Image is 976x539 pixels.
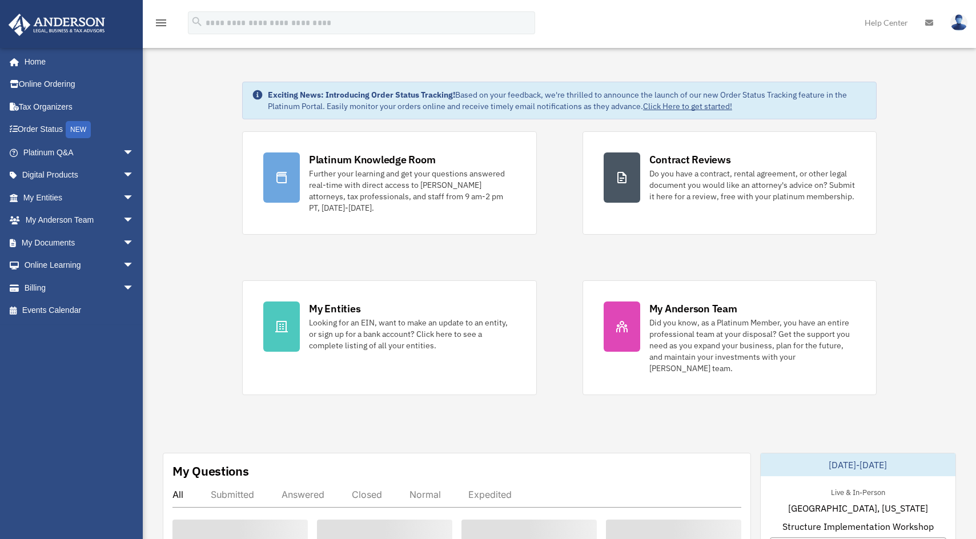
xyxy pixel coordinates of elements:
a: Contract Reviews Do you have a contract, rental agreement, or other legal document you would like... [583,131,877,235]
div: Looking for an EIN, want to make an update to an entity, or sign up for a bank account? Click her... [309,317,516,351]
span: arrow_drop_down [123,276,146,300]
div: [DATE]-[DATE] [761,453,955,476]
div: NEW [66,121,91,138]
a: My Anderson Team Did you know, as a Platinum Member, you have an entire professional team at your... [583,280,877,395]
a: Billingarrow_drop_down [8,276,151,299]
i: menu [154,16,168,30]
div: Did you know, as a Platinum Member, you have an entire professional team at your disposal? Get th... [649,317,856,374]
a: My Documentsarrow_drop_down [8,231,151,254]
a: Digital Productsarrow_drop_down [8,164,151,187]
a: Online Ordering [8,73,151,96]
a: Platinum Knowledge Room Further your learning and get your questions answered real-time with dire... [242,131,537,235]
a: Tax Organizers [8,95,151,118]
div: Contract Reviews [649,152,731,167]
span: arrow_drop_down [123,141,146,164]
div: Based on your feedback, we're thrilled to announce the launch of our new Order Status Tracking fe... [268,89,867,112]
a: Order StatusNEW [8,118,151,142]
div: Platinum Knowledge Room [309,152,436,167]
span: arrow_drop_down [123,186,146,210]
div: Submitted [211,489,254,500]
span: Structure Implementation Workshop [782,520,934,533]
a: Home [8,50,146,73]
span: arrow_drop_down [123,209,146,232]
a: Online Learningarrow_drop_down [8,254,151,277]
img: Anderson Advisors Platinum Portal [5,14,109,36]
a: My Entitiesarrow_drop_down [8,186,151,209]
div: Further your learning and get your questions answered real-time with direct access to [PERSON_NAM... [309,168,516,214]
div: My Entities [309,301,360,316]
div: Closed [352,489,382,500]
div: Live & In-Person [822,485,894,497]
a: My Anderson Teamarrow_drop_down [8,209,151,232]
div: My Anderson Team [649,301,737,316]
div: All [172,489,183,500]
a: Click Here to get started! [643,101,732,111]
div: Do you have a contract, rental agreement, or other legal document you would like an attorney's ad... [649,168,856,202]
div: Expedited [468,489,512,500]
div: Normal [409,489,441,500]
span: arrow_drop_down [123,254,146,277]
span: [GEOGRAPHIC_DATA], [US_STATE] [788,501,928,515]
div: Answered [282,489,324,500]
a: menu [154,20,168,30]
span: arrow_drop_down [123,231,146,255]
img: User Pic [950,14,967,31]
a: My Entities Looking for an EIN, want to make an update to an entity, or sign up for a bank accoun... [242,280,537,395]
strong: Exciting News: Introducing Order Status Tracking! [268,90,455,100]
i: search [191,15,203,28]
div: My Questions [172,462,249,480]
span: arrow_drop_down [123,164,146,187]
a: Platinum Q&Aarrow_drop_down [8,141,151,164]
a: Events Calendar [8,299,151,322]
